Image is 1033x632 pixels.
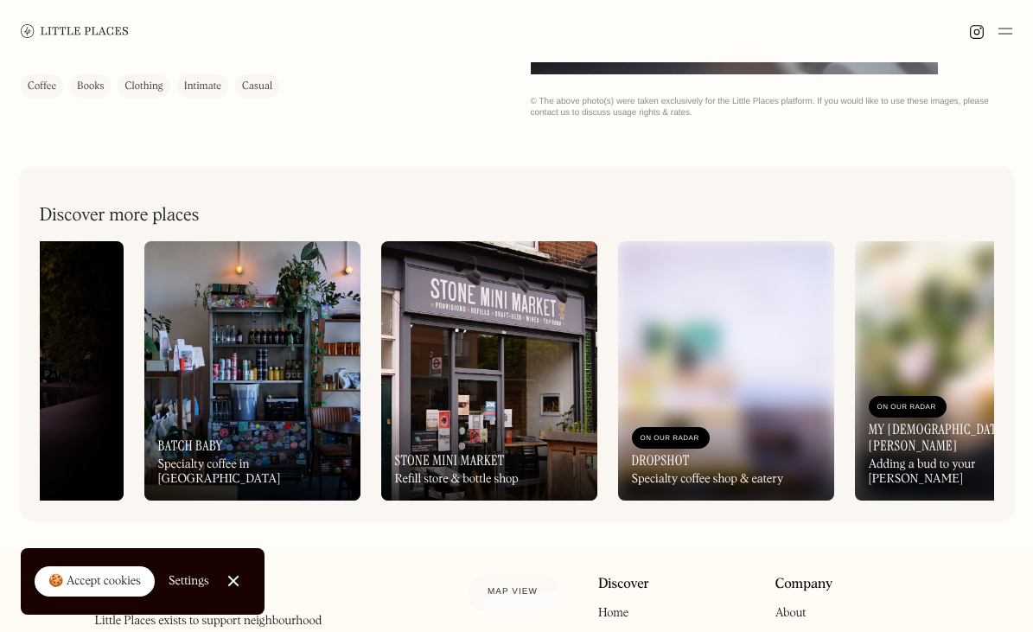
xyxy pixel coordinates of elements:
h3: DropShot [632,452,690,469]
div: Clothing [124,78,163,95]
div: Coffee [28,78,56,95]
div: Intimate [184,78,221,95]
h3: Batch Baby [158,437,223,454]
h3: Stone Mini Market [395,452,505,469]
a: Settings [169,562,209,601]
div: © The above photo(s) were taken exclusively for the Little Places platform. If you would like to ... [531,96,1013,118]
a: Map view [467,573,558,611]
a: About [775,607,807,619]
div: Specialty coffee shop & eatery [632,472,784,487]
a: Discover [598,577,649,593]
a: Company [775,577,833,593]
div: Settings [169,575,209,587]
div: Books [77,78,104,95]
a: 🍪 Accept cookies [35,566,155,597]
h2: Discover more places [40,205,200,227]
div: Specialty coffee in [GEOGRAPHIC_DATA] [158,457,347,487]
a: Close Cookie Popup [216,564,251,598]
div: On Our Radar [877,399,938,416]
div: 🍪 Accept cookies [48,573,141,591]
div: On Our Radar [641,430,701,447]
a: Stone Mini MarketRefill store & bottle shop [381,241,597,501]
div: Close Cookie Popup [233,581,233,582]
a: Batch BabySpecialty coffee in [GEOGRAPHIC_DATA] [144,241,360,501]
a: Home [598,607,628,619]
div: Refill store & bottle shop [395,472,519,487]
span: Map view [488,587,538,597]
a: On Our RadarDropShotSpecialty coffee shop & eatery [618,241,834,501]
div: Casual [242,78,272,95]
